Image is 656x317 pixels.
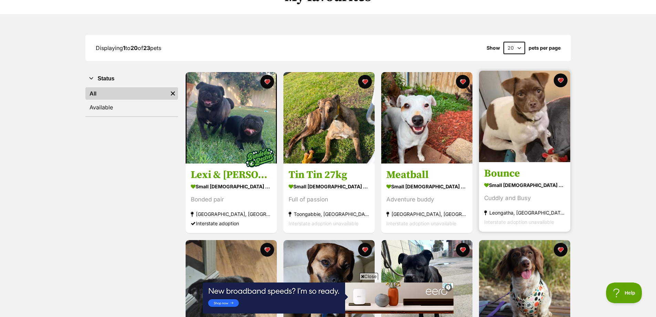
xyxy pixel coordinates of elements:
span: Show [487,45,500,51]
strong: 20 [131,44,138,51]
a: Bounce small [DEMOGRAPHIC_DATA] Dog Cuddly and Busy Leongatha, [GEOGRAPHIC_DATA] Interstate adopt... [479,162,570,232]
div: Leongatha, [GEOGRAPHIC_DATA] [484,208,565,218]
label: pets per page [529,45,561,51]
button: favourite [554,73,568,87]
img: info.svg [445,285,451,291]
a: Meatball small [DEMOGRAPHIC_DATA] Dog Adventure buddy [GEOGRAPHIC_DATA], [GEOGRAPHIC_DATA] Inters... [381,164,472,234]
a: All [85,87,168,100]
div: Adventure buddy [386,195,467,205]
a: Available [85,101,178,113]
span: Interstate adoption unavailable [289,221,358,227]
a: Remove filter [168,87,178,100]
a: Tin Tin 27kg small [DEMOGRAPHIC_DATA] Dog Full of passion Toongabbie, [GEOGRAPHIC_DATA] Interstat... [283,164,375,234]
h3: Lexi & [PERSON_NAME] [191,169,272,182]
button: favourite [554,243,568,257]
button: favourite [260,75,274,89]
button: favourite [456,75,470,89]
button: Status [85,74,178,83]
div: Bonded pair [191,195,272,205]
div: Cuddly and Busy [484,194,565,203]
span: Interstate adoption unavailable [386,221,456,227]
span: Close [360,273,378,280]
span: Interstate adoption unavailable [484,219,554,225]
div: small [DEMOGRAPHIC_DATA] Dog [191,182,272,192]
button: favourite [358,75,372,89]
div: [GEOGRAPHIC_DATA], [GEOGRAPHIC_DATA] [386,210,467,219]
h3: Tin Tin 27kg [289,169,369,182]
strong: 23 [143,44,150,51]
div: small [DEMOGRAPHIC_DATA] Dog [484,180,565,190]
a: Lexi & [PERSON_NAME] small [DEMOGRAPHIC_DATA] Dog Bonded pair [GEOGRAPHIC_DATA], [GEOGRAPHIC_DATA... [186,164,277,234]
span: Displaying to of pets [96,44,161,51]
button: favourite [456,243,470,257]
div: small [DEMOGRAPHIC_DATA] Dog [386,182,467,192]
h3: Bounce [484,167,565,180]
div: Interstate adoption [191,219,272,228]
img: Bounce [479,71,570,162]
strong: 1 [123,44,125,51]
h3: Meatball [386,169,467,182]
div: [GEOGRAPHIC_DATA], [GEOGRAPHIC_DATA] [191,210,272,219]
div: Toongabbie, [GEOGRAPHIC_DATA] [289,210,369,219]
img: Tin Tin 27kg [283,72,375,164]
div: small [DEMOGRAPHIC_DATA] Dog [289,182,369,192]
div: Full of passion [289,195,369,205]
button: favourite [358,243,372,257]
img: Meatball [381,72,472,164]
iframe: Help Scout Beacon - Open [606,283,642,303]
button: favourite [260,243,274,257]
img: Lexi & Jay Jay [186,72,277,164]
img: bonded besties [242,141,277,175]
div: Status [85,86,178,116]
